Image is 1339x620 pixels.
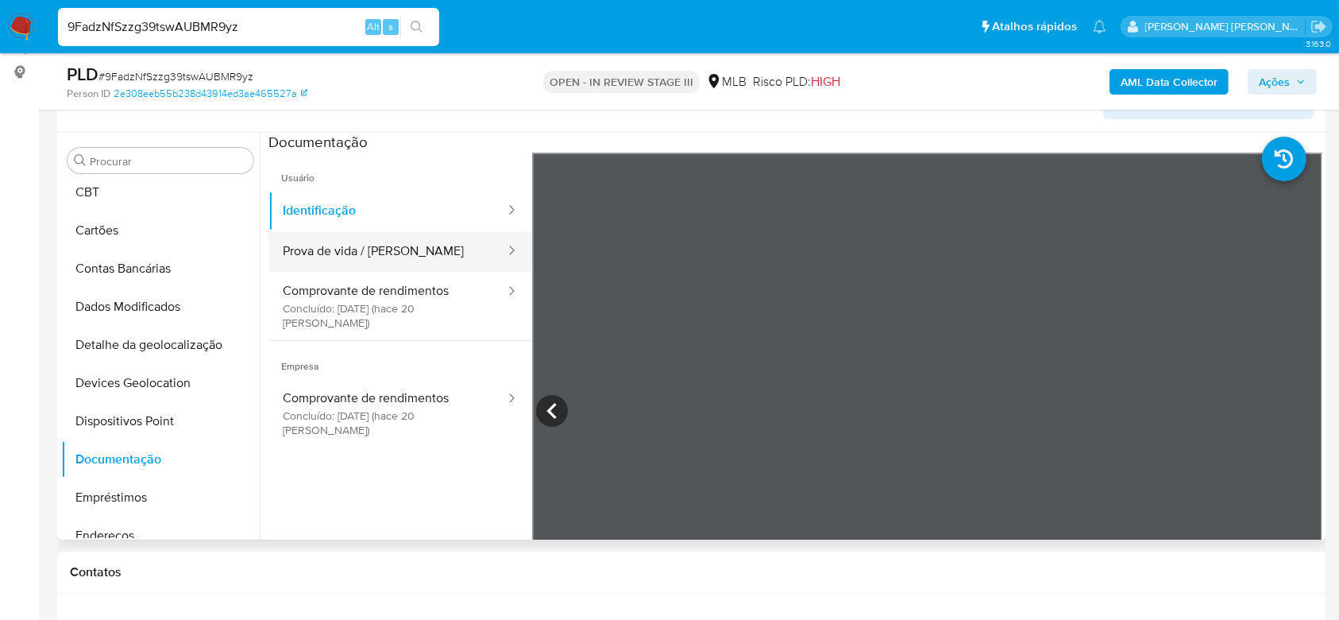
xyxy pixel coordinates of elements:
span: HIGH [811,72,840,91]
b: AML Data Collector [1121,69,1217,95]
span: 3.163.0 [1306,37,1331,50]
b: PLD [67,61,98,87]
b: Person ID [67,87,110,101]
p: andrea.asantos@mercadopago.com.br [1145,19,1306,34]
h1: Contatos [70,564,1314,580]
button: Cartões [61,211,260,250]
button: AML Data Collector [1109,69,1229,95]
span: Risco PLD: [753,73,840,91]
button: Dispositivos Point [61,402,260,440]
a: Sair [1310,18,1327,35]
button: Empréstimos [61,479,260,517]
p: OPEN - IN REVIEW STAGE III [543,71,700,93]
button: Documentação [61,440,260,479]
button: Dados Modificados [61,288,260,326]
button: Procurar [74,154,87,167]
span: Alt [367,19,380,34]
span: # 9FadzNfSzzg39tswAUBMR9yz [98,68,253,84]
button: Devices Geolocation [61,364,260,402]
button: CBT [61,173,260,211]
input: Pesquise usuários ou casos... [58,17,439,37]
button: search-icon [400,16,433,38]
span: Ações [1259,69,1290,95]
a: Notificações [1093,20,1106,33]
span: Atalhos rápidos [992,18,1077,35]
button: Ações [1248,69,1317,95]
button: Contas Bancárias [61,250,260,288]
span: s [388,19,393,34]
div: MLB [706,73,747,91]
button: Endereços [61,517,260,555]
input: Procurar [90,154,247,169]
button: Detalhe da geolocalização [61,326,260,364]
a: 2e308eeb55b238d43914ed3ae465527a [114,87,307,101]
